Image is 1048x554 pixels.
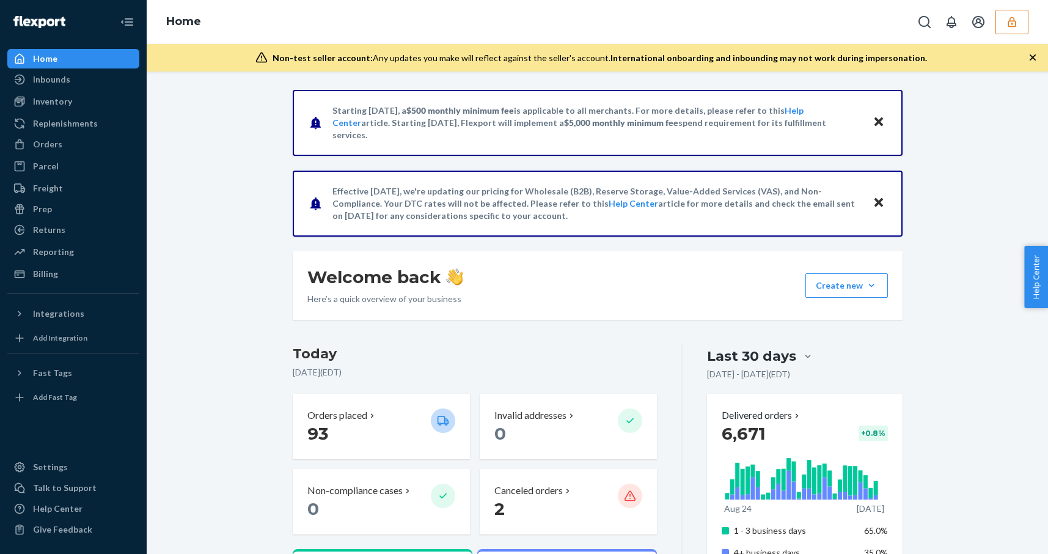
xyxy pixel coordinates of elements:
[7,157,139,176] a: Parcel
[7,478,139,498] button: Talk to Support
[494,423,506,444] span: 0
[33,53,57,65] div: Home
[722,423,766,444] span: 6,671
[7,114,139,133] a: Replenishments
[609,198,658,209] a: Help Center
[7,520,139,539] button: Give Feedback
[33,182,63,194] div: Freight
[33,482,97,494] div: Talk to Support
[33,224,65,236] div: Returns
[480,394,657,459] button: Invalid addresses 0
[33,268,58,280] div: Billing
[33,461,68,473] div: Settings
[805,273,888,298] button: Create new
[871,114,887,131] button: Close
[33,95,72,108] div: Inventory
[7,220,139,240] a: Returns
[724,503,752,515] p: Aug 24
[33,503,82,515] div: Help Center
[480,469,657,534] button: Canceled orders 2
[307,498,319,519] span: 0
[33,138,62,150] div: Orders
[734,525,854,537] p: 1 - 3 business days
[7,499,139,519] a: Help Center
[115,10,139,34] button: Close Navigation
[939,10,964,34] button: Open notifications
[307,423,328,444] span: 93
[33,73,70,86] div: Inbounds
[7,70,139,89] a: Inbounds
[7,92,139,111] a: Inventory
[33,246,74,258] div: Reporting
[707,347,796,366] div: Last 30 days
[13,16,65,28] img: Flexport logo
[273,53,373,63] span: Non-test seller account:
[406,105,514,116] span: $500 monthly minimum fee
[307,484,403,498] p: Non-compliance cases
[7,328,139,348] a: Add Integration
[859,426,888,441] div: + 0.8 %
[494,498,505,519] span: 2
[7,363,139,383] button: Fast Tags
[494,408,566,423] p: Invalid addresses
[33,117,98,130] div: Replenishments
[1024,246,1048,308] button: Help Center
[494,484,563,498] p: Canceled orders
[871,194,887,212] button: Close
[7,179,139,198] a: Freight
[33,367,72,379] div: Fast Tags
[864,525,888,536] span: 65.0%
[7,388,139,407] a: Add Fast Tag
[33,523,92,536] div: Give Feedback
[969,517,1036,548] iframe: Opens a widget where you can chat to one of our agents
[33,392,77,402] div: Add Fast Tag
[332,105,861,141] p: Starting [DATE], a is applicable to all merchants. For more details, please refer to this article...
[33,333,87,343] div: Add Integration
[912,10,937,34] button: Open Search Box
[707,368,790,380] p: [DATE] - [DATE] ( EDT )
[966,10,991,34] button: Open account menu
[7,264,139,284] a: Billing
[33,203,52,215] div: Prep
[293,366,658,379] p: [DATE] ( EDT )
[446,268,463,286] img: hand-wave emoji
[307,266,463,288] h1: Welcome back
[156,4,211,40] ol: breadcrumbs
[7,49,139,68] a: Home
[7,135,139,154] a: Orders
[610,53,927,63] span: International onboarding and inbounding may not work during impersonation.
[33,160,59,172] div: Parcel
[293,394,470,459] button: Orders placed 93
[7,242,139,262] a: Reporting
[273,52,927,64] div: Any updates you make will reflect against the seller's account.
[307,408,367,423] p: Orders placed
[293,344,658,364] h3: Today
[293,469,470,534] button: Non-compliance cases 0
[332,185,861,222] p: Effective [DATE], we're updating our pricing for Wholesale (B2B), Reserve Storage, Value-Added Se...
[857,503,884,515] p: [DATE]
[166,15,201,28] a: Home
[7,199,139,219] a: Prep
[307,293,463,305] p: Here’s a quick overview of your business
[7,304,139,323] button: Integrations
[564,117,678,128] span: $5,000 monthly minimum fee
[7,457,139,477] a: Settings
[33,308,84,320] div: Integrations
[722,408,802,423] button: Delivered orders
